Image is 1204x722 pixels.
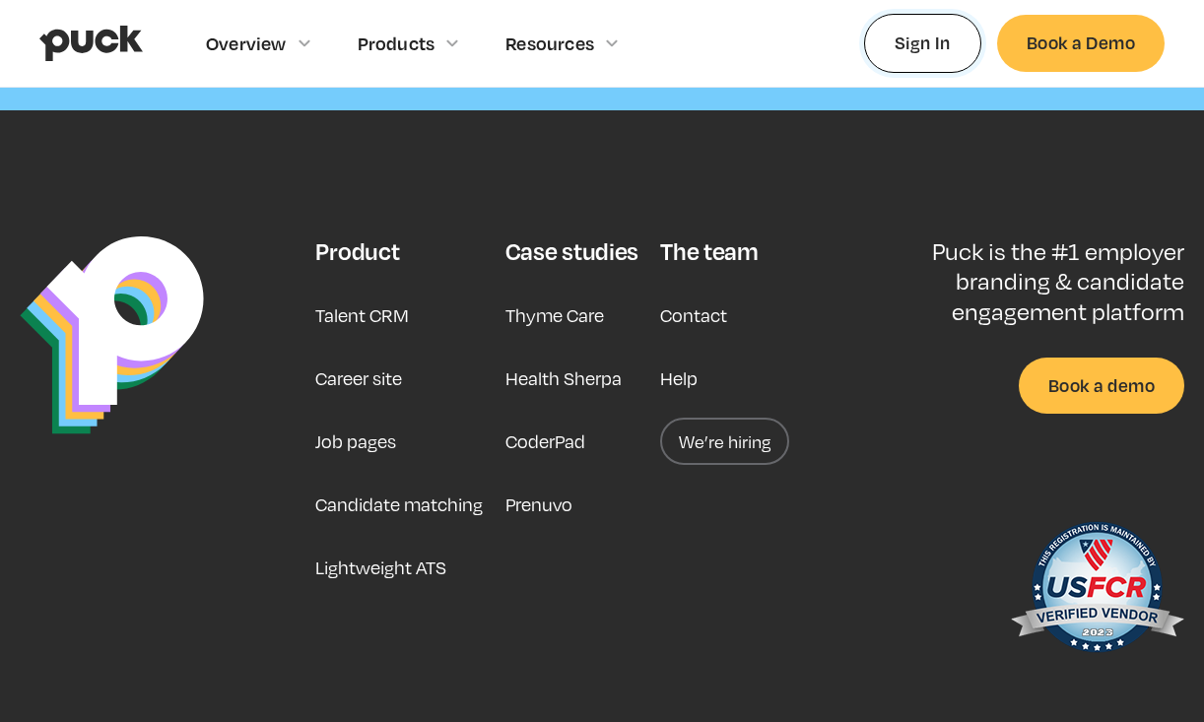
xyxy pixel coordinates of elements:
a: Sign In [864,14,981,72]
div: Product [315,236,399,266]
div: Overview [206,33,287,54]
img: Puck Logo [20,236,204,434]
img: US Federal Contractor Registration System for Award Management Verified Vendor Seal [1009,512,1184,670]
a: Career site [315,355,402,402]
a: Lightweight ATS [315,544,446,591]
a: Prenuvo [505,481,572,528]
div: Resources [505,33,594,54]
a: Book a Demo [997,15,1165,71]
a: Job pages [315,418,396,465]
a: Help [660,355,698,402]
a: Candidate matching [315,481,483,528]
a: We’re hiring [660,418,789,465]
a: Talent CRM [315,292,409,339]
div: Case studies [505,236,638,266]
a: Book a demo [1019,358,1184,414]
div: The team [660,236,758,266]
a: Thyme Care [505,292,604,339]
a: Health Sherpa [505,355,622,402]
p: Puck is the #1 employer branding & candidate engagement platform [907,236,1184,326]
a: Contact [660,292,727,339]
div: Products [358,33,435,54]
a: CoderPad [505,418,585,465]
